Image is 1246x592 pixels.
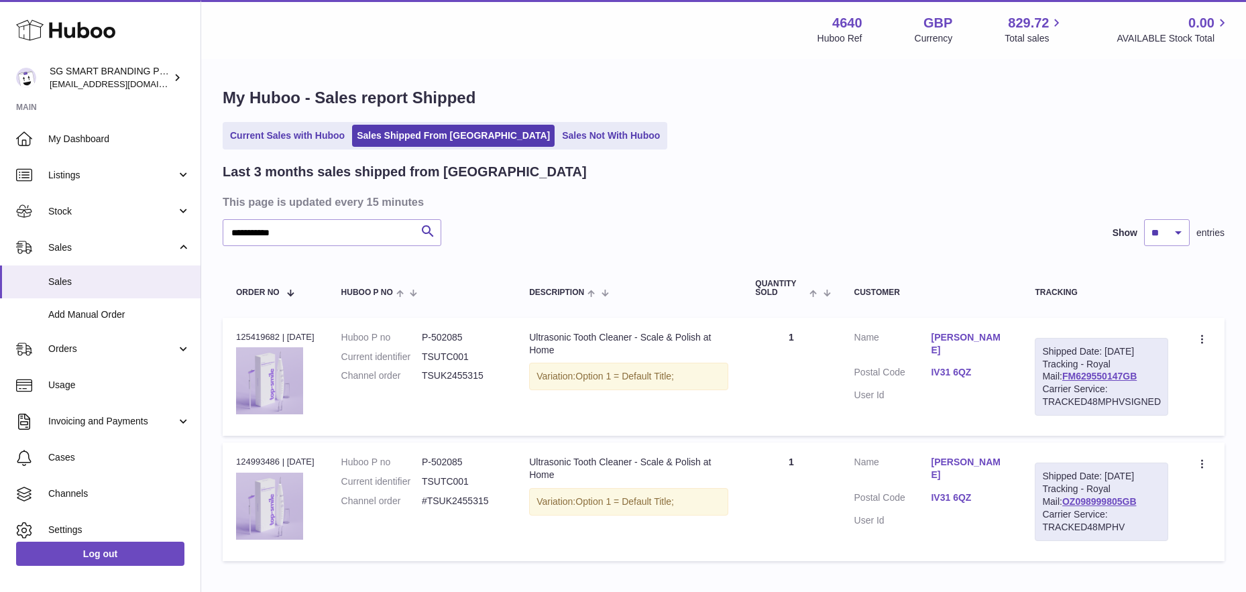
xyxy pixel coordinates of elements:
[557,125,665,147] a: Sales Not With Huboo
[529,331,728,357] div: Ultrasonic Tooth Cleaner - Scale & Polish at Home
[48,276,190,288] span: Sales
[236,331,315,343] div: 125419682 | [DATE]
[1008,14,1049,32] span: 829.72
[422,495,502,508] dd: #TSUK2455315
[50,78,197,89] span: [EMAIL_ADDRESS][DOMAIN_NAME]
[854,389,931,402] dt: User Id
[854,491,931,508] dt: Postal Code
[742,318,840,436] td: 1
[48,451,190,464] span: Cases
[1196,227,1225,239] span: entries
[223,87,1225,109] h1: My Huboo - Sales report Shipped
[1042,508,1161,534] div: Carrier Service: TRACKED48MPHV
[236,473,303,540] img: plaqueremoverforteethbestselleruk5.png
[48,241,176,254] span: Sales
[854,456,931,485] dt: Name
[422,456,502,469] dd: P-502085
[854,514,931,527] dt: User Id
[341,288,393,297] span: Huboo P no
[48,379,190,392] span: Usage
[1005,32,1064,45] span: Total sales
[1035,288,1168,297] div: Tracking
[575,496,674,507] span: Option 1 = Default Title;
[236,288,280,297] span: Order No
[931,491,1008,504] a: IV31 6QZ
[854,331,931,360] dt: Name
[931,366,1008,379] a: IV31 6QZ
[422,351,502,363] dd: TSUTC001
[48,415,176,428] span: Invoicing and Payments
[341,331,422,344] dt: Huboo P no
[223,194,1221,209] h3: This page is updated every 15 minutes
[1035,463,1168,540] div: Tracking - Royal Mail:
[223,163,587,181] h2: Last 3 months sales shipped from [GEOGRAPHIC_DATA]
[854,366,931,382] dt: Postal Code
[48,487,190,500] span: Channels
[1117,14,1230,45] a: 0.00 AVAILABLE Stock Total
[1062,496,1137,507] a: OZ098999805GB
[48,133,190,145] span: My Dashboard
[1005,14,1064,45] a: 829.72 Total sales
[931,456,1008,481] a: [PERSON_NAME]
[742,442,840,560] td: 1
[341,475,422,488] dt: Current identifier
[931,331,1008,357] a: [PERSON_NAME]
[50,65,170,91] div: SG SMART BRANDING PTE. LTD.
[422,331,502,344] dd: P-502085
[48,205,176,218] span: Stock
[575,371,674,381] span: Option 1 = Default Title;
[1035,338,1168,416] div: Tracking - Royal Mail:
[341,369,422,382] dt: Channel order
[1188,14,1214,32] span: 0.00
[236,347,303,414] img: plaqueremoverforteethbestselleruk5.png
[341,456,422,469] dt: Huboo P no
[48,308,190,321] span: Add Manual Order
[1113,227,1137,239] label: Show
[915,32,953,45] div: Currency
[341,495,422,508] dt: Channel order
[1062,371,1137,381] a: FM629550147GB
[755,280,806,297] span: Quantity Sold
[16,542,184,566] a: Log out
[529,363,728,390] div: Variation:
[854,288,1009,297] div: Customer
[923,14,952,32] strong: GBP
[529,456,728,481] div: Ultrasonic Tooth Cleaner - Scale & Polish at Home
[48,524,190,536] span: Settings
[529,288,584,297] span: Description
[422,475,502,488] dd: TSUTC001
[16,68,36,88] img: uktopsmileshipping@gmail.com
[529,488,728,516] div: Variation:
[1042,345,1161,358] div: Shipped Date: [DATE]
[225,125,349,147] a: Current Sales with Huboo
[341,351,422,363] dt: Current identifier
[236,456,315,468] div: 124993486 | [DATE]
[48,343,176,355] span: Orders
[1042,383,1161,408] div: Carrier Service: TRACKED48MPHVSIGNED
[1117,32,1230,45] span: AVAILABLE Stock Total
[832,14,862,32] strong: 4640
[1042,470,1161,483] div: Shipped Date: [DATE]
[48,169,176,182] span: Listings
[817,32,862,45] div: Huboo Ref
[422,369,502,382] dd: TSUK2455315
[352,125,555,147] a: Sales Shipped From [GEOGRAPHIC_DATA]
